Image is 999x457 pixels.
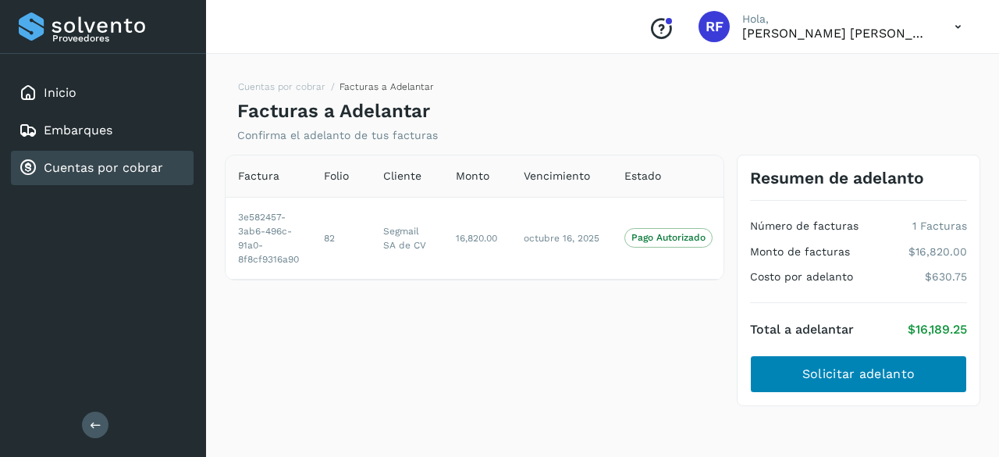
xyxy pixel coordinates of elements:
[912,220,967,233] p: 1 Facturas
[750,220,859,233] h4: Número de facturas
[456,168,489,184] span: Monto
[237,129,438,142] p: Confirma el adelanto de tus facturas
[371,197,443,279] td: Segmail SA de CV
[750,270,853,284] h4: Costo por adelanto
[750,355,967,393] button: Solicitar adelanto
[226,197,311,279] td: 3e582457-3ab6-496c-91a0-8f8cf9316a90
[52,33,187,44] p: Proveedores
[908,322,967,337] p: $16,189.25
[237,100,430,123] h4: Facturas a Adelantar
[524,233,599,244] span: octubre 16, 2025
[383,168,421,184] span: Cliente
[311,197,371,279] td: 82
[237,80,434,100] nav: breadcrumb
[44,123,112,137] a: Embarques
[742,26,930,41] p: Ricardo Fernando Mendoza Arteaga
[631,232,706,243] p: Pago Autorizado
[44,85,76,100] a: Inicio
[908,245,967,259] p: $16,820.00
[624,168,661,184] span: Estado
[750,245,850,259] h4: Monto de facturas
[11,151,194,185] div: Cuentas por cobrar
[11,113,194,148] div: Embarques
[802,366,915,383] span: Solicitar adelanto
[238,81,325,92] a: Cuentas por cobrar
[456,233,497,244] span: 16,820.00
[44,160,163,175] a: Cuentas por cobrar
[750,322,854,337] h4: Total a adelantar
[925,270,967,284] p: $630.75
[750,168,924,187] h3: Resumen de adelanto
[742,12,930,26] p: Hola,
[11,76,194,110] div: Inicio
[340,81,434,92] span: Facturas a Adelantar
[524,168,590,184] span: Vencimiento
[238,168,279,184] span: Factura
[324,168,349,184] span: Folio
